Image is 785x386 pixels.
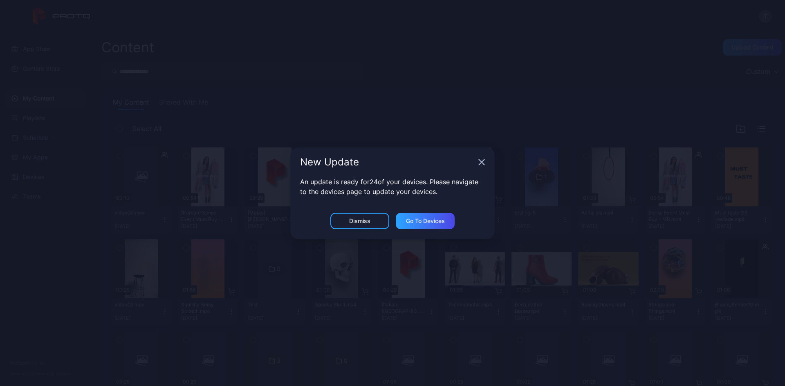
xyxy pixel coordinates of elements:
button: Dismiss [330,213,389,229]
div: Dismiss [349,218,370,224]
div: New Update [300,157,475,167]
div: Go to devices [406,218,445,224]
p: An update is ready for 24 of your devices. Please navigate to the devices page to update your dev... [300,177,485,196]
button: Go to devices [396,213,455,229]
